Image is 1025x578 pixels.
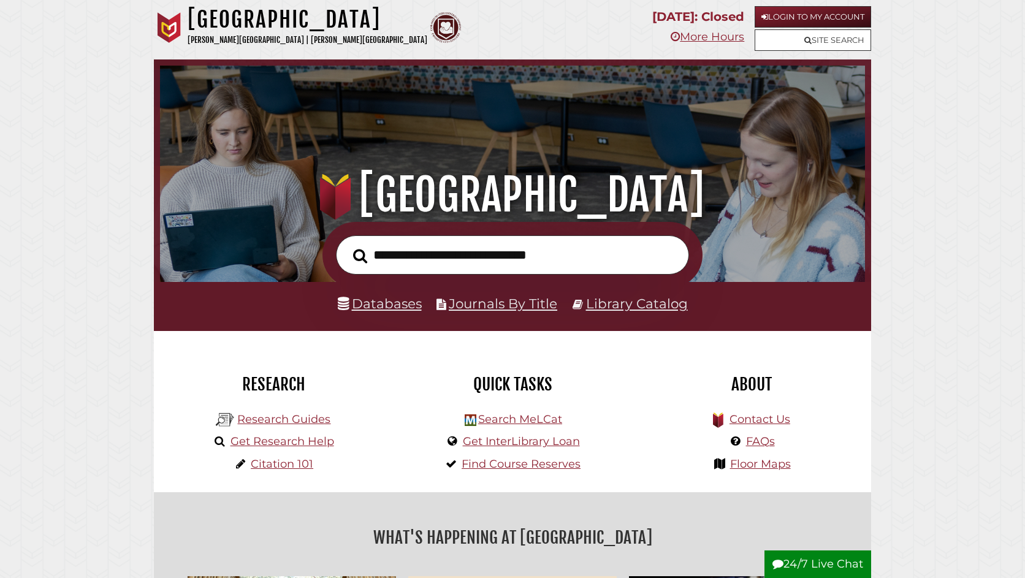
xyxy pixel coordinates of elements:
[154,12,185,43] img: Calvin University
[641,374,862,395] h2: About
[216,411,234,429] img: Hekman Library Logo
[251,457,313,471] a: Citation 101
[347,245,373,267] button: Search
[338,295,422,311] a: Databases
[671,30,744,44] a: More Hours
[478,413,562,426] a: Search MeLCat
[163,523,862,552] h2: What's Happening at [GEOGRAPHIC_DATA]
[755,6,871,28] a: Login to My Account
[353,248,367,264] i: Search
[188,6,427,33] h1: [GEOGRAPHIC_DATA]
[231,435,334,448] a: Get Research Help
[586,295,688,311] a: Library Catalog
[462,457,581,471] a: Find Course Reserves
[175,168,850,222] h1: [GEOGRAPHIC_DATA]
[430,12,461,43] img: Calvin Theological Seminary
[730,413,790,426] a: Contact Us
[163,374,384,395] h2: Research
[652,6,744,28] p: [DATE]: Closed
[730,457,791,471] a: Floor Maps
[402,374,623,395] h2: Quick Tasks
[463,435,580,448] a: Get InterLibrary Loan
[449,295,557,311] a: Journals By Title
[746,435,775,448] a: FAQs
[188,33,427,47] p: [PERSON_NAME][GEOGRAPHIC_DATA] | [PERSON_NAME][GEOGRAPHIC_DATA]
[755,29,871,51] a: Site Search
[465,414,476,426] img: Hekman Library Logo
[237,413,330,426] a: Research Guides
